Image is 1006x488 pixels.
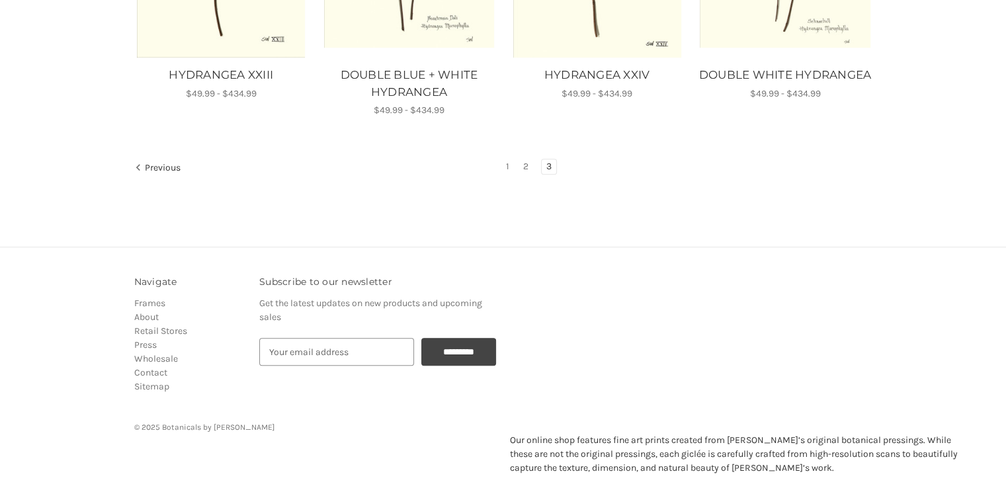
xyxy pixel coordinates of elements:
p: © 2025 Botanicals by [PERSON_NAME] [134,421,872,433]
a: Retail Stores [134,325,187,337]
a: Frames [134,298,165,309]
a: HYDRANGEA XXIV, Price range from $49.99 to $434.99 [510,67,684,84]
span: $49.99 - $434.99 [562,88,632,99]
p: Our online shop features fine art prints created from [PERSON_NAME]’s original botanical pressing... [510,433,973,475]
a: Previous [135,159,185,177]
p: Get the latest updates on new products and upcoming sales [259,296,496,324]
a: Page 2 of 3 [519,159,533,174]
a: Page 1 of 3 [501,159,514,174]
a: Press [134,339,157,350]
span: $49.99 - $434.99 [186,88,257,99]
h3: Subscribe to our newsletter [259,275,496,289]
h3: Navigate [134,275,246,289]
a: Contact [134,367,167,378]
a: Page 3 of 3 [542,159,556,174]
a: HYDRANGEA XXIII, Price range from $49.99 to $434.99 [134,67,308,84]
a: Sitemap [134,381,169,392]
span: $49.99 - $434.99 [374,104,444,116]
span: $49.99 - $434.99 [749,88,820,99]
a: About [134,311,159,323]
a: DOUBLE BLUE + WHITE HYDRANGEA, Price range from $49.99 to $434.99 [322,67,496,101]
a: Wholesale [134,353,178,364]
input: Your email address [259,338,414,366]
a: DOUBLE WHITE HYDRANGEA, Price range from $49.99 to $434.99 [698,67,872,84]
nav: pagination [134,159,872,177]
